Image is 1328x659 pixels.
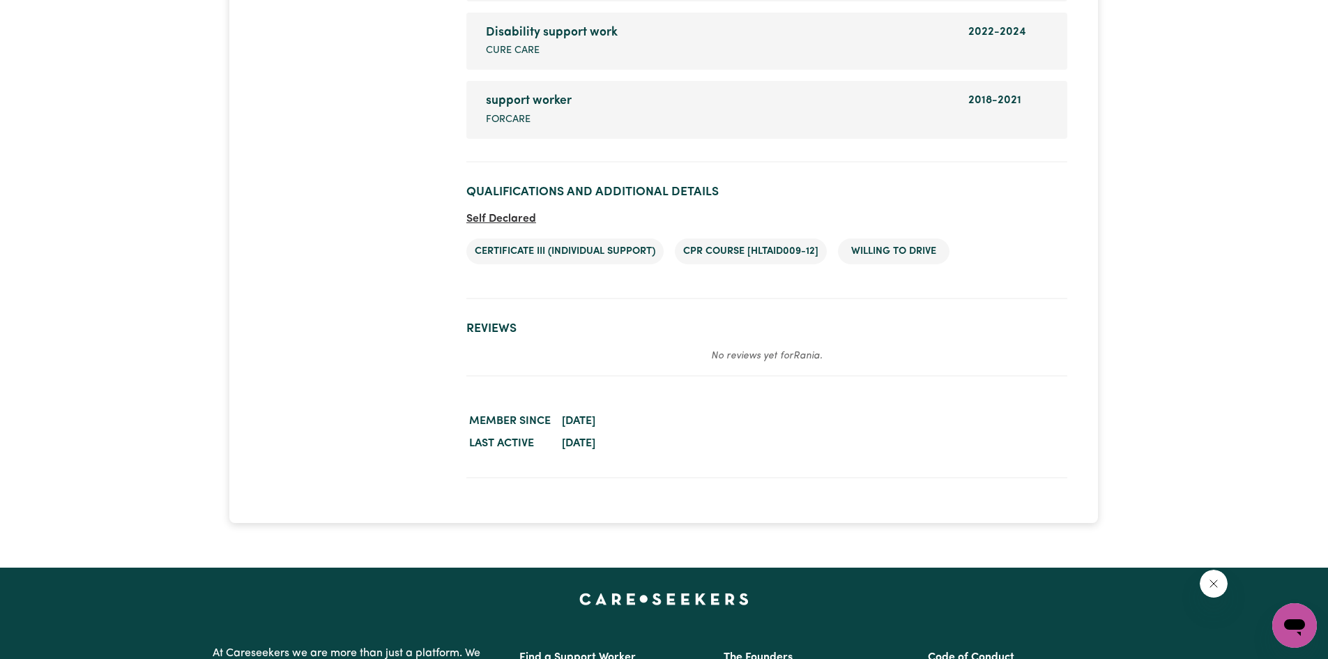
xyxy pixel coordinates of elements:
[1200,570,1228,598] iframe: Close message
[486,24,952,42] div: Disability support work
[968,95,1021,106] span: 2018 - 2021
[838,238,949,265] li: Willing to drive
[466,432,554,455] dt: Last active
[675,238,827,265] li: CPR Course [HLTAID009-12]
[711,351,823,361] em: No reviews yet for Rania .
[968,26,1026,38] span: 2022 - 2024
[562,438,595,449] time: [DATE]
[1272,603,1317,648] iframe: Button to launch messaging window
[8,10,84,21] span: Need any help?
[466,213,536,225] span: Self Declared
[466,321,1067,336] h2: Reviews
[562,416,595,427] time: [DATE]
[466,185,1067,199] h2: Qualifications and Additional Details
[486,112,531,128] span: Forcare
[466,410,554,432] dt: Member since
[579,593,749,604] a: Careseekers home page
[486,43,540,59] span: Cure Care
[466,238,664,265] li: Certificate III (Individual Support)
[486,92,952,110] div: support worker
